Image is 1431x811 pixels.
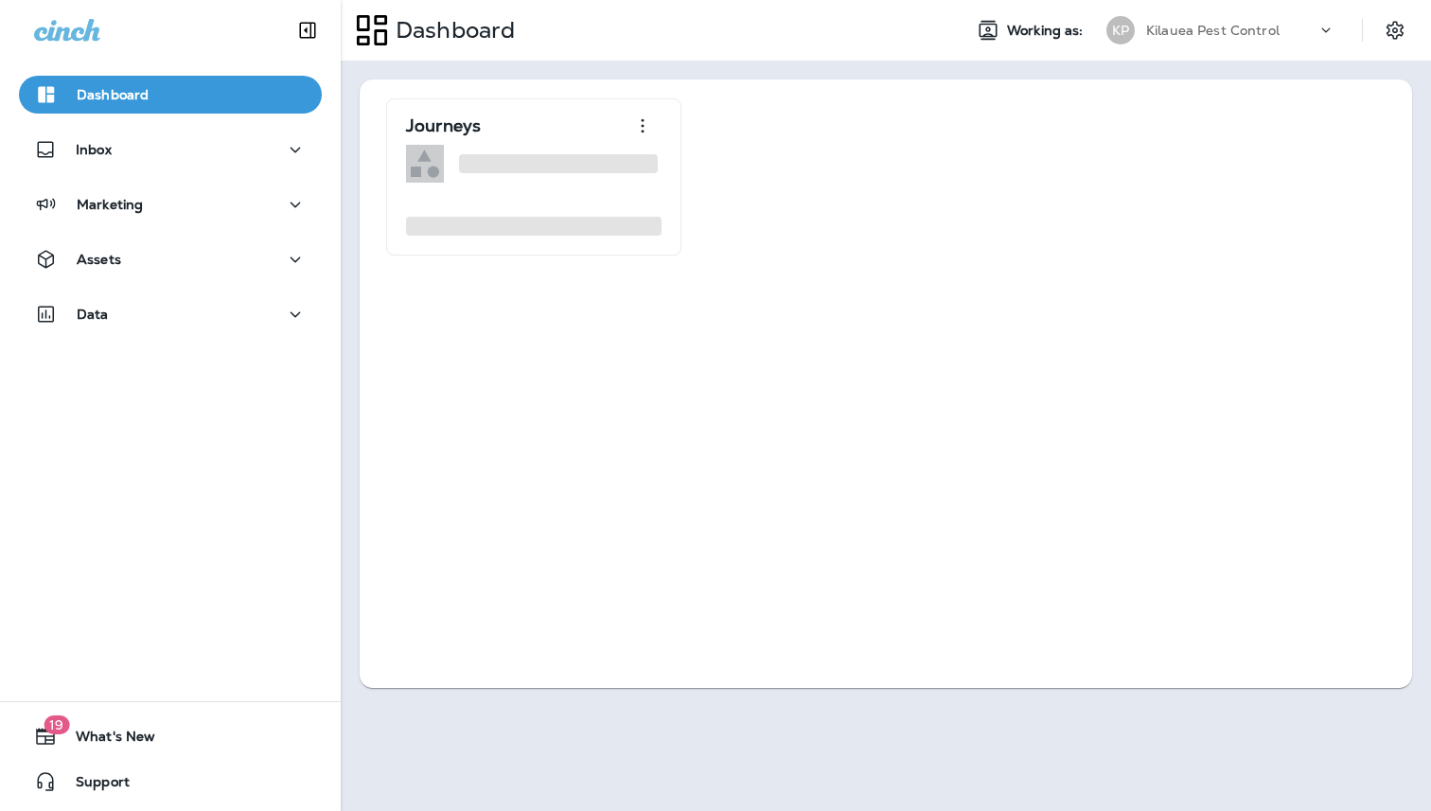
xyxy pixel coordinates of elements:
[77,87,149,102] p: Dashboard
[57,729,155,751] span: What's New
[19,185,322,223] button: Marketing
[406,116,481,135] p: Journeys
[281,11,334,49] button: Collapse Sidebar
[19,240,322,278] button: Assets
[77,252,121,267] p: Assets
[76,142,112,157] p: Inbox
[57,774,130,797] span: Support
[1007,23,1087,39] span: Working as:
[77,307,109,322] p: Data
[388,16,515,44] p: Dashboard
[1106,16,1135,44] div: KP
[44,715,69,734] span: 19
[1146,23,1280,38] p: Kilauea Pest Control
[19,295,322,333] button: Data
[19,763,322,801] button: Support
[77,197,143,212] p: Marketing
[1378,13,1412,47] button: Settings
[19,717,322,755] button: 19What's New
[19,76,322,114] button: Dashboard
[19,131,322,168] button: Inbox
